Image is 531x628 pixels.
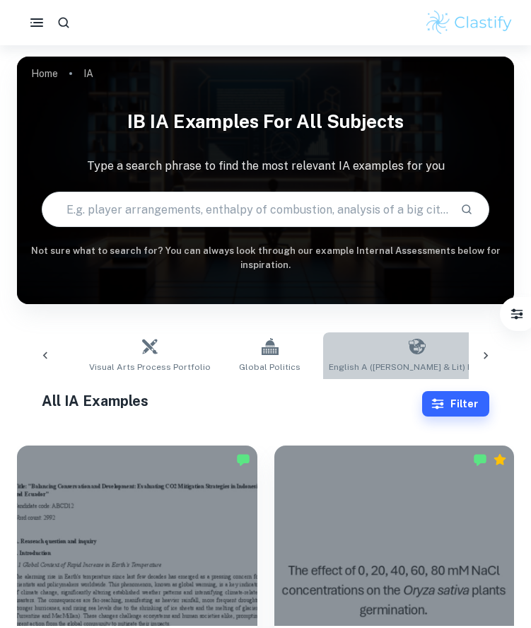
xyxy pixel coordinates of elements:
img: Marked [473,453,487,467]
span: Visual Arts Process Portfolio [89,361,211,373]
div: Premium [493,453,507,467]
p: Type a search phrase to find the most relevant IA examples for you [17,158,514,175]
button: Filter [422,391,489,417]
span: Global Politics [239,361,300,373]
h1: IB IA examples for all subjects [17,102,514,141]
h6: Not sure what to search for? You can always look through our example Internal Assessments below f... [17,244,514,273]
img: Clastify logo [424,8,514,37]
input: E.g. player arrangements, enthalpy of combustion, analysis of a big city... [42,190,449,229]
a: Home [31,64,58,83]
span: English A ([PERSON_NAME] & Lit) HL Essay [329,361,505,373]
button: Filter [503,300,531,328]
img: Marked [236,453,250,467]
p: IA [83,66,93,81]
button: Search [455,197,479,221]
h1: All IA Examples [42,390,422,412]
